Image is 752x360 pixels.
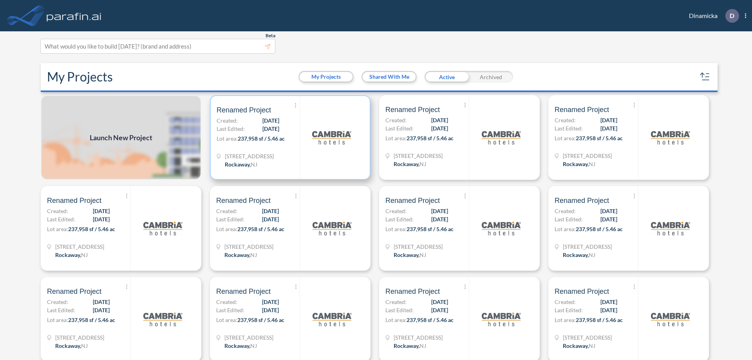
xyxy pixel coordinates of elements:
[143,300,183,339] img: logo
[237,226,284,232] span: 237,958 sf / 5.46 ac
[563,342,589,349] span: Rockaway ,
[431,124,448,132] span: [DATE]
[563,342,595,350] div: Rockaway, NJ
[225,152,274,160] span: 321 Mt Hope Ave
[93,306,110,314] span: [DATE]
[238,135,285,142] span: 237,958 sf / 5.46 ac
[699,71,711,83] button: sort
[600,116,617,124] span: [DATE]
[262,298,279,306] span: [DATE]
[55,242,104,251] span: 321 Mt Hope Ave
[385,306,414,314] span: Last Edited:
[589,342,595,349] span: NJ
[431,298,448,306] span: [DATE]
[47,215,75,223] span: Last Edited:
[385,135,407,141] span: Lot area:
[313,209,352,248] img: logo
[250,342,257,349] span: NJ
[385,116,407,124] span: Created:
[41,95,201,180] img: add
[55,251,88,259] div: Rockaway, NJ
[225,161,251,168] span: Rockaway ,
[224,251,257,259] div: Rockaway, NJ
[555,287,609,296] span: Renamed Project
[224,342,257,350] div: Rockaway, NJ
[431,306,448,314] span: [DATE]
[419,161,426,167] span: NJ
[262,125,279,133] span: [DATE]
[651,300,690,339] img: logo
[385,215,414,223] span: Last Edited:
[47,287,101,296] span: Renamed Project
[385,105,440,114] span: Renamed Project
[563,333,612,342] span: 321 Mt Hope Ave
[407,317,454,323] span: 237,958 sf / 5.46 ac
[224,342,250,349] span: Rockaway ,
[216,287,271,296] span: Renamed Project
[555,105,609,114] span: Renamed Project
[589,161,595,167] span: NJ
[262,306,279,314] span: [DATE]
[482,118,521,157] img: logo
[47,317,68,323] span: Lot area:
[677,9,746,23] div: Dinamicka
[363,72,416,81] button: Shared With Me
[394,160,426,168] div: Rockaway, NJ
[262,116,279,125] span: [DATE]
[407,135,454,141] span: 237,958 sf / 5.46 ac
[68,317,115,323] span: 237,958 sf / 5.46 ac
[394,152,443,160] span: 321 Mt Hope Ave
[312,118,351,157] img: logo
[482,300,521,339] img: logo
[425,71,469,83] div: Active
[600,215,617,223] span: [DATE]
[55,333,104,342] span: 321 Mt Hope Ave
[216,196,271,205] span: Renamed Project
[224,333,273,342] span: 321 Mt Hope Ave
[81,251,88,258] span: NJ
[225,160,257,168] div: Rockaway, NJ
[555,124,583,132] span: Last Edited:
[431,207,448,215] span: [DATE]
[385,207,407,215] span: Created:
[431,116,448,124] span: [DATE]
[394,161,419,167] span: Rockaway ,
[216,317,237,323] span: Lot area:
[385,287,440,296] span: Renamed Project
[555,298,576,306] span: Created:
[216,298,237,306] span: Created:
[394,342,419,349] span: Rockaway ,
[143,209,183,248] img: logo
[469,71,513,83] div: Archived
[394,333,443,342] span: 321 Mt Hope Ave
[563,152,612,160] span: 321 Mt Hope Ave
[563,251,589,258] span: Rockaway ,
[555,207,576,215] span: Created:
[600,298,617,306] span: [DATE]
[600,306,617,314] span: [DATE]
[81,342,88,349] span: NJ
[555,116,576,124] span: Created:
[576,226,623,232] span: 237,958 sf / 5.46 ac
[651,209,690,248] img: logo
[589,251,595,258] span: NJ
[313,300,352,339] img: logo
[385,124,414,132] span: Last Edited:
[55,251,81,258] span: Rockaway ,
[217,105,271,115] span: Renamed Project
[385,226,407,232] span: Lot area:
[55,342,81,349] span: Rockaway ,
[216,226,237,232] span: Lot area:
[555,215,583,223] span: Last Edited:
[217,116,238,125] span: Created:
[93,207,110,215] span: [DATE]
[224,242,273,251] span: 321 Mt Hope Ave
[93,215,110,223] span: [DATE]
[555,196,609,205] span: Renamed Project
[237,317,284,323] span: 237,958 sf / 5.46 ac
[651,118,690,157] img: logo
[47,298,68,306] span: Created:
[407,226,454,232] span: 237,958 sf / 5.46 ac
[385,317,407,323] span: Lot area:
[385,298,407,306] span: Created:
